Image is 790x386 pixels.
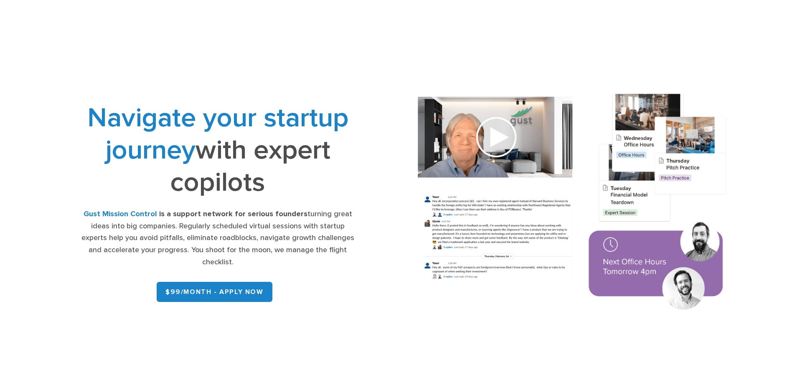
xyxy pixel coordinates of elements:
[81,208,355,268] div: turning great ideas into big companies. Regularly scheduled virtual sessions with startup experts...
[401,81,743,325] img: Composition of calendar events, a video call presentation, and chat rooms
[159,210,307,218] strong: is a support network for serious founders
[87,102,348,166] span: Navigate your startup journey
[84,210,157,218] strong: Gust Mission Control
[81,102,355,198] h1: with expert copilots
[157,282,272,302] a: $99/month - APPLY NOW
